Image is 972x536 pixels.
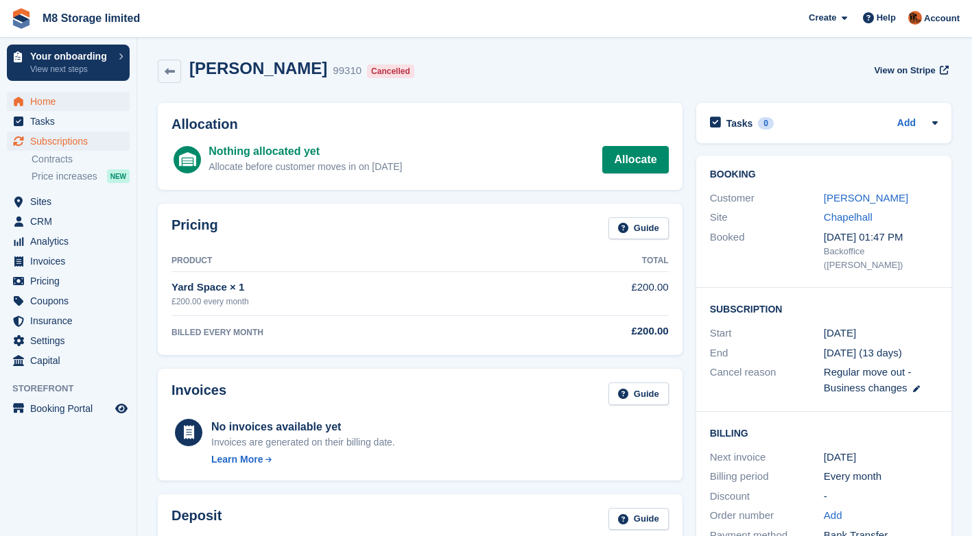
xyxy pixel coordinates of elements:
[211,419,395,435] div: No invoices available yet
[211,452,263,467] div: Learn More
[897,116,916,132] a: Add
[209,143,402,160] div: Nothing allocated yet
[32,170,97,183] span: Price increases
[824,326,856,341] time: 2025-08-25 23:00:00 UTC
[602,146,668,173] a: Allocate
[32,169,130,184] a: Price increases NEW
[171,508,222,531] h2: Deposit
[874,64,935,77] span: View on Stripe
[7,252,130,271] a: menu
[7,92,130,111] a: menu
[12,382,137,395] span: Storefront
[211,452,395,467] a: Learn More
[7,132,130,151] a: menu
[7,311,130,330] a: menu
[30,212,112,231] span: CRM
[107,169,130,183] div: NEW
[7,112,130,131] a: menu
[824,245,938,271] div: Backoffice ([PERSON_NAME])
[710,508,824,524] div: Order number
[710,365,824,395] div: Cancel reason
[7,212,130,231] a: menu
[171,326,525,339] div: BILLED EVERY MONTH
[189,59,327,77] h2: [PERSON_NAME]
[525,272,669,315] td: £200.00
[908,11,922,25] img: Andy McLafferty
[710,450,824,465] div: Next invoice
[30,192,112,211] span: Sites
[824,450,938,465] div: [DATE]
[608,217,669,240] a: Guide
[7,331,130,350] a: menu
[171,117,669,132] h2: Allocation
[30,63,112,75] p: View next steps
[30,331,112,350] span: Settings
[32,153,130,166] a: Contracts
[7,45,130,81] a: Your onboarding View next steps
[824,508,842,524] a: Add
[710,489,824,504] div: Discount
[809,11,836,25] span: Create
[877,11,896,25] span: Help
[710,469,824,485] div: Billing period
[710,345,824,361] div: End
[30,399,112,418] span: Booking Portal
[171,382,226,405] h2: Invoices
[211,435,395,450] div: Invoices are generated on their billing date.
[824,211,873,223] a: Chapelhall
[30,271,112,291] span: Pricing
[11,8,32,29] img: stora-icon-8386f47178a22dfd0bd8f6a31ec36ba5ce8667c1dd55bd0f319d3a0aa187defe.svg
[7,271,130,291] a: menu
[824,192,908,204] a: [PERSON_NAME]
[171,217,218,240] h2: Pricing
[7,192,130,211] a: menu
[171,295,525,308] div: £200.00 every month
[608,508,669,531] a: Guide
[824,366,912,393] span: Regular move out - Business changes
[171,250,525,272] th: Product
[30,92,112,111] span: Home
[171,280,525,295] div: Yard Space × 1
[7,399,130,418] a: menu
[30,291,112,310] span: Coupons
[608,382,669,405] a: Guide
[868,59,951,82] a: View on Stripe
[710,302,938,315] h2: Subscription
[30,351,112,370] span: Capital
[924,12,960,25] span: Account
[710,169,938,180] h2: Booking
[824,230,938,245] div: [DATE] 01:47 PM
[710,326,824,341] div: Start
[824,347,902,358] span: [DATE] (13 days)
[30,232,112,251] span: Analytics
[824,469,938,485] div: Every month
[7,351,130,370] a: menu
[30,311,112,330] span: Insurance
[824,489,938,504] div: -
[333,63,361,79] div: 99310
[367,64,414,78] div: Cancelled
[525,250,669,272] th: Total
[30,252,112,271] span: Invoices
[726,117,753,130] h2: Tasks
[30,51,112,61] p: Your onboarding
[758,117,774,130] div: 0
[710,230,824,272] div: Booked
[7,232,130,251] a: menu
[30,112,112,131] span: Tasks
[710,426,938,439] h2: Billing
[710,210,824,226] div: Site
[30,132,112,151] span: Subscriptions
[7,291,130,310] a: menu
[710,191,824,206] div: Customer
[209,160,402,174] div: Allocate before customer moves in on [DATE]
[113,400,130,417] a: Preview store
[37,7,145,29] a: M8 Storage limited
[525,324,669,339] div: £200.00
